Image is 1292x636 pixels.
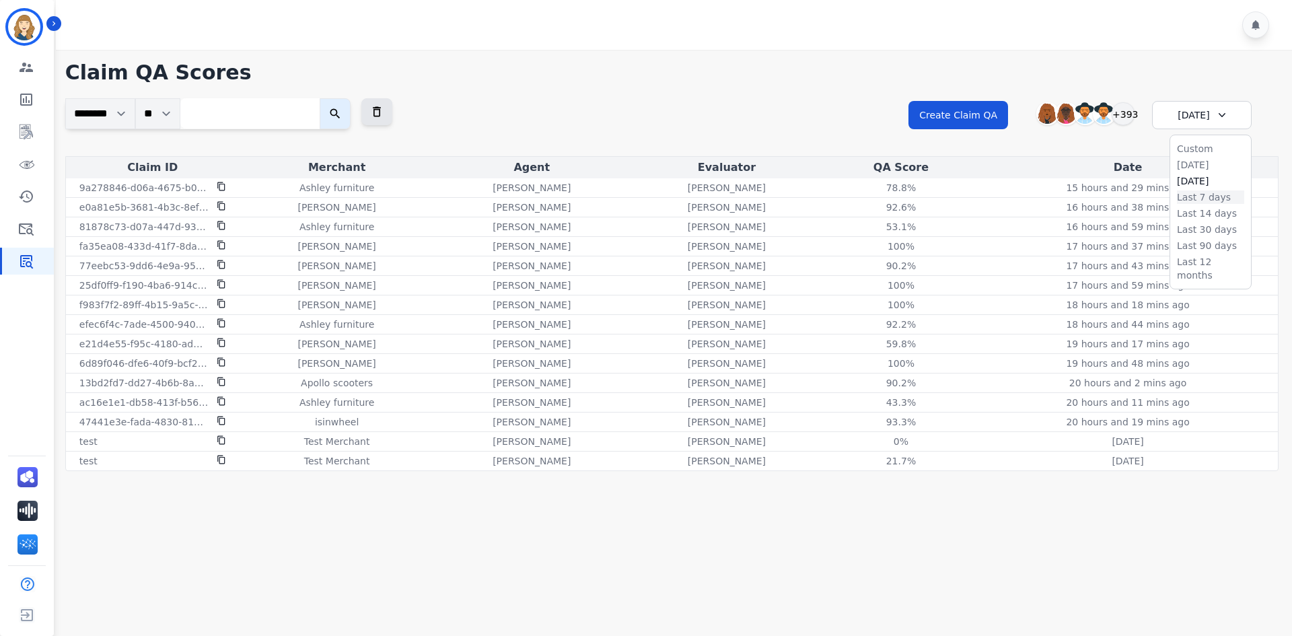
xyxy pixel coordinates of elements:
[688,337,766,351] p: [PERSON_NAME]
[297,357,375,370] p: [PERSON_NAME]
[1069,376,1186,390] p: 20 hours and 2 mins ago
[304,454,370,468] p: Test Merchant
[297,279,375,292] p: [PERSON_NAME]
[1152,101,1252,129] div: [DATE]
[1177,190,1244,204] li: Last 7 days
[688,396,766,409] p: [PERSON_NAME]
[871,454,931,468] div: 21.7%
[304,435,370,448] p: Test Merchant
[493,435,571,448] p: [PERSON_NAME]
[1112,435,1143,448] p: [DATE]
[688,259,766,273] p: [PERSON_NAME]
[79,259,209,273] p: 77eebc53-9dd6-4e9a-9591-c806c8b647c0
[1177,142,1244,155] li: Custom
[65,61,1279,85] h1: Claim QA Scores
[297,201,375,214] p: [PERSON_NAME]
[79,298,209,312] p: f983f7f2-89ff-4b15-9a5c-e30ab30bde51
[79,279,209,292] p: 25df0ff9-f190-4ba6-914c-80484fa63564
[871,279,931,292] div: 100%
[1066,357,1189,370] p: 19 hours and 48 mins ago
[493,357,571,370] p: [PERSON_NAME]
[1066,240,1189,253] p: 17 hours and 37 mins ago
[908,101,1008,129] button: Create Claim QA
[493,318,571,331] p: [PERSON_NAME]
[79,240,209,253] p: fa35ea08-433d-41f7-8da2-e550b7b76c5d
[301,376,373,390] p: Apollo scooters
[493,454,571,468] p: [PERSON_NAME]
[871,396,931,409] div: 43.3%
[688,181,766,195] p: [PERSON_NAME]
[688,357,766,370] p: [PERSON_NAME]
[871,240,931,253] div: 100%
[79,337,209,351] p: e21d4e55-f95c-4180-ad2f-392165528abe
[1066,298,1189,312] p: 18 hours and 18 mins ago
[1177,255,1244,282] li: Last 12 months
[297,240,375,253] p: [PERSON_NAME]
[1177,223,1244,236] li: Last 30 days
[871,337,931,351] div: 59.8%
[79,318,209,331] p: efec6f4c-7ade-4500-9409-a79563e2684c
[493,298,571,312] p: [PERSON_NAME]
[493,181,571,195] p: [PERSON_NAME]
[1112,102,1135,125] div: +393
[1066,337,1189,351] p: 19 hours and 17 mins ago
[827,160,975,176] div: QA Score
[871,415,931,429] div: 93.3%
[871,318,931,331] div: 92.2%
[297,298,375,312] p: [PERSON_NAME]
[688,376,766,390] p: [PERSON_NAME]
[1066,318,1189,331] p: 18 hours and 44 mins ago
[242,160,432,176] div: Merchant
[688,415,766,429] p: [PERSON_NAME]
[493,396,571,409] p: [PERSON_NAME]
[871,298,931,312] div: 100%
[1066,396,1189,409] p: 20 hours and 11 mins ago
[8,11,40,43] img: Bordered avatar
[871,259,931,273] div: 90.2%
[1177,207,1244,220] li: Last 14 days
[1177,239,1244,252] li: Last 90 days
[688,279,766,292] p: [PERSON_NAME]
[493,415,571,429] p: [PERSON_NAME]
[1066,220,1189,234] p: 16 hours and 59 mins ago
[980,160,1275,176] div: Date
[871,357,931,370] div: 100%
[493,376,571,390] p: [PERSON_NAME]
[79,181,209,195] p: 9a278846-d06a-4675-b0c3-710ec2865bd6
[79,357,209,370] p: 6d89f046-dfe6-40f9-bcf2-89a80d995a22
[688,318,766,331] p: [PERSON_NAME]
[69,160,237,176] div: Claim ID
[1066,279,1189,292] p: 17 hours and 59 mins ago
[79,435,98,448] p: test
[493,240,571,253] p: [PERSON_NAME]
[79,376,209,390] p: 13bd2fd7-dd27-4b6b-8aa8-b1989a021401
[493,220,571,234] p: [PERSON_NAME]
[1066,181,1189,195] p: 15 hours and 29 mins ago
[1177,158,1244,172] li: [DATE]
[493,337,571,351] p: [PERSON_NAME]
[437,160,626,176] div: Agent
[299,318,374,331] p: Ashley furniture
[871,220,931,234] div: 53.1%
[688,220,766,234] p: [PERSON_NAME]
[79,201,209,214] p: e0a81e5b-3681-4b3c-8ef0-31ab46c8f15a
[1066,201,1189,214] p: 16 hours and 38 mins ago
[688,454,766,468] p: [PERSON_NAME]
[299,396,374,409] p: Ashley furniture
[688,240,766,253] p: [PERSON_NAME]
[871,376,931,390] div: 90.2%
[299,181,374,195] p: Ashley furniture
[1177,174,1244,188] li: [DATE]
[297,259,375,273] p: [PERSON_NAME]
[493,279,571,292] p: [PERSON_NAME]
[1066,415,1189,429] p: 20 hours and 19 mins ago
[79,220,209,234] p: 81878c73-d07a-447d-9322-f48ec1b9bbbe
[688,201,766,214] p: [PERSON_NAME]
[1112,454,1143,468] p: [DATE]
[315,415,359,429] p: isinwheel
[871,181,931,195] div: 78.8%
[688,435,766,448] p: [PERSON_NAME]
[79,396,209,409] p: ac16e1e1-db58-413f-b566-7b534eb28ae7
[493,259,571,273] p: [PERSON_NAME]
[1066,259,1189,273] p: 17 hours and 43 mins ago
